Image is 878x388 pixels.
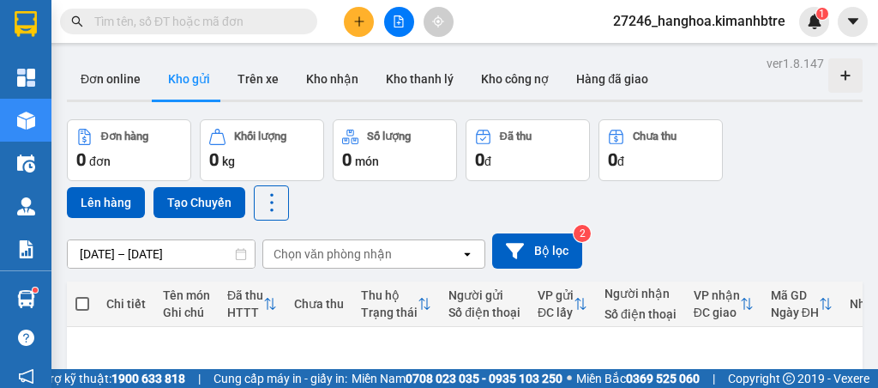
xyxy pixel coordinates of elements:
div: Số lượng [367,130,411,142]
button: Lên hàng [67,187,145,218]
div: Thu hộ [361,288,418,302]
button: Bộ lọc [492,233,582,269]
div: VP gửi [538,288,574,302]
button: aim [424,7,454,37]
input: Tìm tên, số ĐT hoặc mã đơn [94,12,297,31]
div: Đã thu [227,288,263,302]
button: plus [344,7,374,37]
sup: 2 [574,225,591,242]
img: warehouse-icon [17,290,35,308]
span: đơn [89,155,111,168]
div: Trạng thái [361,306,418,319]
span: kg [222,155,235,168]
th: Toggle SortBy [762,282,841,327]
div: Mã GD [771,288,819,302]
span: aim [432,15,444,27]
button: Chưa thu0đ [598,119,723,181]
button: Tạo Chuyến [153,187,245,218]
div: ĐC lấy [538,306,574,319]
div: 0348361551 [15,56,152,80]
span: copyright [783,373,795,385]
span: Hỗ trợ kỹ thuật: [27,369,185,388]
button: Kho nhận [292,58,372,100]
th: Toggle SortBy [219,282,286,327]
th: Toggle SortBy [529,282,596,327]
span: món [355,155,379,168]
span: SL [146,119,169,143]
strong: 1900 633 818 [111,372,185,385]
button: Đơn online [67,58,154,100]
div: ĐC giao [694,306,740,319]
button: Kho gửi [154,58,224,100]
button: Đã thu0đ [466,119,590,181]
div: Ngày ĐH [771,306,819,319]
div: Đơn hàng [101,130,148,142]
span: đ [617,155,624,168]
button: Kho thanh lý [372,58,467,100]
span: CR : [13,92,39,110]
button: Kho công nợ [467,58,562,100]
div: Sài Gòn [164,15,311,35]
button: file-add [384,7,414,37]
strong: 0369 525 060 [626,372,700,385]
span: 0 [209,149,219,170]
img: warehouse-icon [17,197,35,215]
div: 30.000 [13,90,154,111]
button: Trên xe [224,58,292,100]
img: warehouse-icon [17,112,35,130]
span: file-add [393,15,405,27]
div: HOÀNG TÂM [164,35,311,56]
div: Đã thu [500,130,532,142]
img: logo-vxr [15,11,37,37]
div: Tên món [163,288,210,302]
span: 1 [819,8,825,20]
div: CHỊ PHƯỢNG [15,35,152,56]
img: icon-new-feature [807,14,822,29]
span: plus [353,15,365,27]
button: Đơn hàng0đơn [67,119,191,181]
div: Chưa thu [633,130,677,142]
span: ⚪️ [567,375,572,382]
span: | [713,369,715,388]
span: Cung cấp máy in - giấy in: [213,369,347,388]
span: Miền Nam [352,369,562,388]
div: Ghi chú [163,306,210,319]
div: Chợ Lách [15,15,152,35]
div: Số điện thoại [604,307,677,321]
button: Hàng đã giao [562,58,662,100]
button: Khối lượng0kg [200,119,324,181]
span: Miền Bắc [576,369,700,388]
div: ver 1.8.147 [767,54,824,73]
span: search [71,15,83,27]
span: đ [484,155,491,168]
img: solution-icon [17,240,35,258]
button: Số lượng0món [333,119,457,181]
img: dashboard-icon [17,69,35,87]
div: HTTT [227,306,263,319]
sup: 1 [816,8,828,20]
div: Tên hàng: GIỎ ( : 1 ) [15,121,311,142]
th: Toggle SortBy [685,282,762,327]
div: Người gửi [448,288,520,302]
th: Toggle SortBy [352,282,440,327]
div: VP nhận [694,288,740,302]
div: Chi tiết [106,297,146,311]
button: caret-down [838,7,868,37]
span: 0 [608,149,617,170]
strong: 0708 023 035 - 0935 103 250 [406,372,562,385]
span: 0 [342,149,352,170]
div: 0868060358 [164,56,311,80]
span: | [198,369,201,388]
span: Nhận: [164,16,205,34]
span: question-circle [18,330,34,346]
div: Số điện thoại [448,306,520,319]
div: Chọn văn phòng nhận [274,246,392,263]
div: Tạo kho hàng mới [828,58,863,93]
span: caret-down [845,14,861,29]
div: Người nhận [604,287,677,300]
img: warehouse-icon [17,155,35,173]
span: 0 [76,149,86,170]
span: notification [18,368,34,385]
div: Khối lượng [234,130,286,142]
span: Gửi: [15,16,41,34]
